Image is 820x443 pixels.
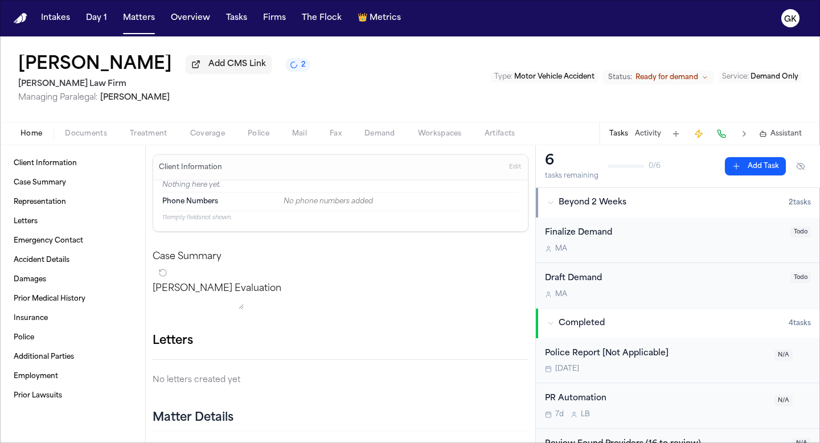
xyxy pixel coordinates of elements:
[774,350,793,360] span: N/A
[18,93,98,102] span: Managing Paralegal:
[153,282,528,296] p: [PERSON_NAME] Evaluation
[222,8,252,28] button: Tasks
[418,129,462,138] span: Workspaces
[635,129,661,138] button: Activity
[9,290,136,308] a: Prior Medical History
[581,410,590,419] span: L B
[18,77,310,91] h2: [PERSON_NAME] Law Firm
[545,171,598,181] div: tasks remaining
[536,218,820,263] div: Open task: Finalize Demand
[494,73,512,80] span: Type :
[635,73,698,82] span: Ready for demand
[14,13,27,24] a: Home
[353,8,405,28] a: crownMetrics
[157,163,224,172] h3: Client Information
[9,348,136,366] a: Additional Parties
[81,8,112,28] button: Day 1
[9,193,136,211] a: Representation
[719,71,802,83] button: Edit Service: Demand Only
[545,392,768,405] div: PR Automation
[162,181,519,192] p: Nothing here yet.
[190,129,225,138] span: Coverage
[100,93,170,102] span: [PERSON_NAME]
[790,157,811,175] button: Hide completed tasks (⌘⇧H)
[536,263,820,308] div: Open task: Draft Demand
[130,129,167,138] span: Treatment
[751,73,798,80] span: Demand Only
[18,55,172,75] button: Edit matter name
[9,367,136,385] a: Employment
[649,162,661,171] span: 0 / 6
[506,158,524,177] button: Edit
[555,410,564,419] span: 7d
[9,154,136,173] a: Client Information
[536,188,820,218] button: Beyond 2 Weeks2tasks
[555,290,567,299] span: M A
[186,55,272,73] button: Add CMS Link
[555,364,579,374] span: [DATE]
[9,387,136,405] a: Prior Lawsuits
[248,129,269,138] span: Police
[545,152,598,170] div: 6
[714,126,729,142] button: Make a Call
[789,198,811,207] span: 2 task s
[509,163,521,171] span: Edit
[153,374,528,387] p: No letters created yet
[514,73,594,80] span: Motor Vehicle Accident
[162,197,218,206] span: Phone Numbers
[259,8,290,28] button: Firms
[725,157,786,175] button: Add Task
[18,55,172,75] h1: [PERSON_NAME]
[9,212,136,231] a: Letters
[774,395,793,406] span: N/A
[790,272,811,283] span: Todo
[536,309,820,338] button: Completed4tasks
[759,129,802,138] button: Assistant
[36,8,75,28] button: Intakes
[536,383,820,429] div: Open task: PR Automation
[770,129,802,138] span: Assistant
[153,250,528,264] h2: Case Summary
[668,126,684,142] button: Add Task
[789,319,811,328] span: 4 task s
[330,129,342,138] span: Fax
[65,129,107,138] span: Documents
[536,338,820,384] div: Open task: Police Report [Not Applicable]
[485,129,515,138] span: Artifacts
[301,60,306,69] span: 2
[559,197,626,208] span: Beyond 2 Weeks
[9,309,136,327] a: Insurance
[691,126,707,142] button: Create Immediate Task
[208,59,266,70] span: Add CMS Link
[20,129,42,138] span: Home
[491,71,598,83] button: Edit Type: Motor Vehicle Accident
[9,174,136,192] a: Case Summary
[555,244,567,253] span: M A
[608,73,632,82] span: Status:
[9,232,136,250] a: Emergency Contact
[609,129,628,138] button: Tasks
[166,8,215,28] button: Overview
[297,8,346,28] button: The Flock
[153,332,193,350] h1: Letters
[292,129,307,138] span: Mail
[364,129,395,138] span: Demand
[9,251,136,269] a: Accident Details
[118,8,159,28] button: Matters
[284,197,519,206] div: No phone numbers added
[790,227,811,237] span: Todo
[285,58,310,72] button: 2 active tasks
[545,272,784,285] div: Draft Demand
[9,329,136,347] a: Police
[722,73,749,80] span: Service :
[153,410,233,426] h2: Matter Details
[545,227,784,240] div: Finalize Demand
[602,71,714,84] button: Change status from Ready for demand
[14,13,27,24] img: Finch Logo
